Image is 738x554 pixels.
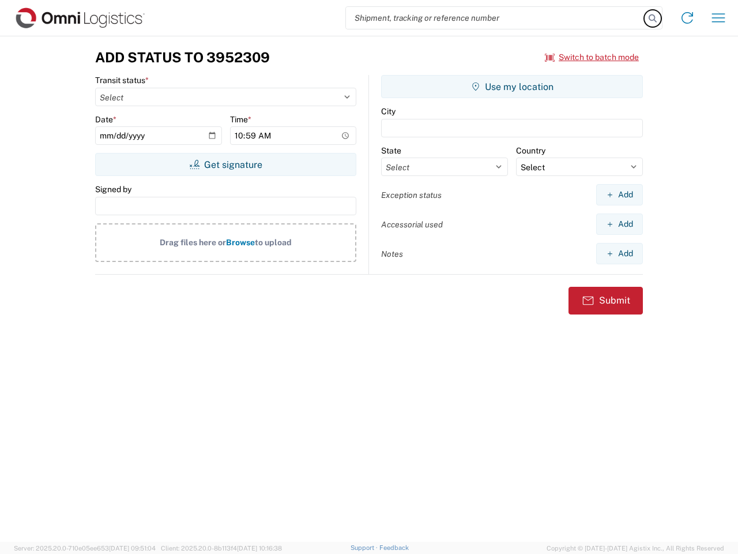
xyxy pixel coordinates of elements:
[547,543,724,553] span: Copyright © [DATE]-[DATE] Agistix Inc., All Rights Reserved
[381,190,442,200] label: Exception status
[230,114,251,125] label: Time
[381,249,403,259] label: Notes
[237,545,282,552] span: [DATE] 10:16:38
[95,49,270,66] h3: Add Status to 3952309
[596,214,643,235] button: Add
[95,153,356,176] button: Get signature
[351,544,379,551] a: Support
[95,184,131,194] label: Signed by
[381,219,443,230] label: Accessorial used
[379,544,409,551] a: Feedback
[568,287,643,315] button: Submit
[226,238,255,247] span: Browse
[161,545,282,552] span: Client: 2025.20.0-8b113f4
[381,75,643,98] button: Use my location
[381,145,401,156] label: State
[516,145,545,156] label: Country
[596,184,643,205] button: Add
[160,238,226,247] span: Drag files here or
[346,7,645,29] input: Shipment, tracking or reference number
[95,75,149,85] label: Transit status
[255,238,292,247] span: to upload
[596,243,643,264] button: Add
[14,545,156,552] span: Server: 2025.20.0-710e05ee653
[109,545,156,552] span: [DATE] 09:51:04
[545,48,639,67] button: Switch to batch mode
[381,106,396,117] label: City
[95,114,116,125] label: Date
